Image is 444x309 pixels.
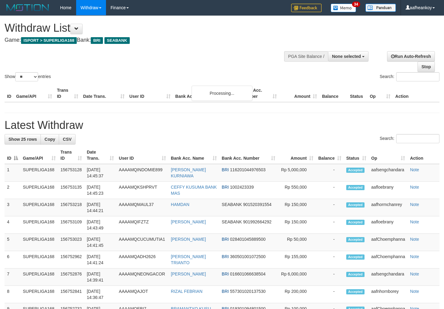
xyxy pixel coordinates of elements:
[380,72,439,81] label: Search:
[171,237,206,242] a: [PERSON_NAME]
[230,237,266,242] span: Copy 028401045889500 to clipboard
[222,185,229,190] span: BRI
[279,85,319,102] th: Amount
[58,234,84,251] td: 156753023
[58,147,84,164] th: Trans ID: activate to sort column ascending
[84,234,116,251] td: [DATE] 14:41:45
[20,286,58,303] td: SUPERLIGA168
[5,199,20,216] td: 3
[104,37,130,44] span: SEABANK
[316,286,344,303] td: -
[222,167,229,172] span: BRI
[192,86,252,101] div: Processing...
[278,164,316,182] td: Rp 5,000,000
[352,2,360,7] span: 34
[127,85,173,102] th: User ID
[116,268,168,286] td: AAAAMQNEONGACOR
[84,164,116,182] td: [DATE] 14:45:37
[9,137,37,142] span: Show 25 rows
[219,147,278,164] th: Bank Acc. Number: activate to sort column ascending
[393,85,439,102] th: Action
[344,147,369,164] th: Status: activate to sort column ascending
[84,199,116,216] td: [DATE] 14:44:21
[410,272,419,276] a: Note
[410,254,419,259] a: Note
[59,134,76,144] a: CSV
[5,286,20,303] td: 8
[171,272,206,276] a: [PERSON_NAME]
[369,268,407,286] td: aafsengchandara
[171,219,206,224] a: [PERSON_NAME]
[367,85,393,102] th: Op
[171,167,206,178] a: [PERSON_NAME] KURNIAWA
[222,202,242,207] span: SEABANK
[171,185,217,196] a: CEFFY KUSUMA BANK MAS
[346,220,365,225] span: Accepted
[369,164,407,182] td: aafsengchandara
[278,268,316,286] td: Rp 6,000,000
[58,199,84,216] td: 156753218
[396,72,439,81] input: Search:
[418,62,435,72] a: Stop
[58,268,84,286] td: 156752876
[410,237,419,242] a: Note
[41,134,59,144] a: Copy
[316,234,344,251] td: -
[410,185,419,190] a: Note
[316,182,344,199] td: -
[15,72,38,81] select: Showentries
[171,254,206,265] a: [PERSON_NAME] TRIANTO
[410,202,419,207] a: Note
[44,137,55,142] span: Copy
[278,216,316,234] td: Rp 150,000
[278,251,316,268] td: Rp 155,000
[14,85,55,102] th: Game/API
[20,147,58,164] th: Game/API: activate to sort column ascending
[284,51,328,62] div: PGA Site Balance /
[222,254,229,259] span: BRI
[239,85,279,102] th: Bank Acc. Number
[346,185,365,190] span: Accepted
[396,134,439,143] input: Search:
[328,51,368,62] button: None selected
[20,199,58,216] td: SUPERLIGA168
[243,202,271,207] span: Copy 901520391554 to clipboard
[5,234,20,251] td: 5
[319,85,347,102] th: Balance
[81,85,127,102] th: Date Trans.
[116,286,168,303] td: AAAAMQAJOT
[91,37,103,44] span: BRI
[5,216,20,234] td: 4
[168,147,219,164] th: Bank Acc. Name: activate to sort column ascending
[243,219,271,224] span: Copy 901992664292 to clipboard
[55,85,81,102] th: Trans ID
[410,219,419,224] a: Note
[58,251,84,268] td: 156752962
[116,234,168,251] td: AAAAMQCUCUMUTIA1
[331,4,356,12] img: Button%20Memo.svg
[380,134,439,143] label: Search:
[316,268,344,286] td: -
[278,147,316,164] th: Amount: activate to sort column ascending
[278,182,316,199] td: Rp 550,000
[84,268,116,286] td: [DATE] 14:39:41
[116,164,168,182] td: AAAAMQINDOMIE899
[20,234,58,251] td: SUPERLIGA168
[346,289,365,294] span: Accepted
[316,164,344,182] td: -
[222,272,229,276] span: BRI
[369,286,407,303] td: aafnhornborey
[365,4,396,12] img: panduan.png
[20,164,58,182] td: SUPERLIGA168
[63,137,72,142] span: CSV
[116,182,168,199] td: AAAAMQKSHPRVT
[332,54,361,59] span: None selected
[20,268,58,286] td: SUPERLIGA168
[369,182,407,199] td: aafloebrany
[84,147,116,164] th: Date Trans.: activate to sort column ascending
[84,251,116,268] td: [DATE] 14:41:24
[230,185,254,190] span: Copy 1002423339 to clipboard
[230,272,266,276] span: Copy 016601066638504 to clipboard
[369,234,407,251] td: aafChoemphanna
[20,251,58,268] td: SUPERLIGA168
